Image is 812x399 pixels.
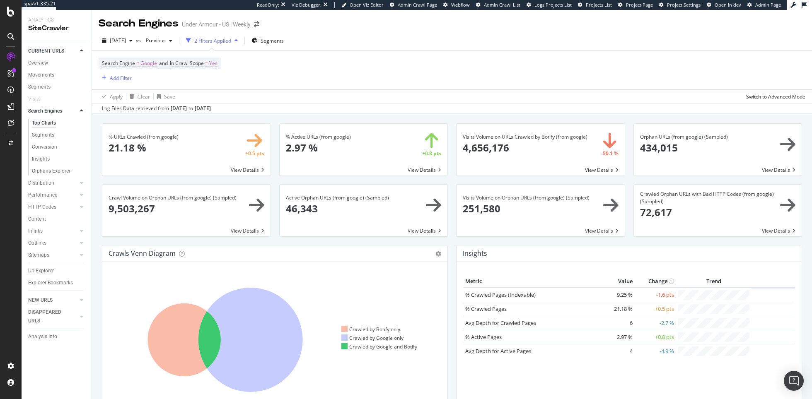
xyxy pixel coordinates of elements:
[28,95,41,103] div: Visits
[28,83,86,91] a: Segments
[138,93,150,100] div: Clear
[110,75,132,82] div: Add Filter
[28,251,49,260] div: Sitemaps
[28,239,77,248] a: Outlinks
[261,37,284,44] span: Segments
[341,326,401,333] div: Crawled by Botify only
[254,22,259,27] div: arrow-right-arrow-left
[28,279,86,287] a: Explorer Bookmarks
[28,267,86,275] a: Url Explorer
[602,330,635,344] td: 2.97 %
[784,371,804,391] div: Open Intercom Messenger
[28,17,85,24] div: Analytics
[465,347,531,355] a: Avg Depth for Active Pages
[602,275,635,288] th: Value
[28,191,77,199] a: Performance
[99,17,179,31] div: Search Engines
[102,105,211,112] div: Log Files Data retrieved from to
[443,2,470,8] a: Webflow
[248,34,287,47] button: Segments
[28,47,77,55] a: CURRENT URLS
[746,93,805,100] div: Switch to Advanced Mode
[28,179,54,187] div: Distribution
[28,203,56,212] div: HTTP Codes
[527,2,572,8] a: Logs Projects List
[28,59,86,67] a: Overview
[743,90,805,103] button: Switch to Advanced Mode
[32,167,70,175] div: Orphans Explorer
[635,330,676,344] td: +0.8 pts
[143,37,166,44] span: Previous
[602,302,635,316] td: 21.18 %
[28,107,77,115] a: Search Engines
[136,37,143,44] span: vs
[28,308,70,325] div: DISAPPEARED URLS
[602,288,635,302] td: 9.25 %
[350,2,384,8] span: Open Viz Editor
[465,291,536,298] a: % Crawled Pages (Indexable)
[28,179,77,187] a: Distribution
[465,305,507,312] a: % Crawled Pages
[99,73,132,83] button: Add Filter
[390,2,437,8] a: Admin Crawl Page
[195,105,211,112] div: [DATE]
[164,93,175,100] div: Save
[747,2,781,8] a: Admin Page
[205,60,208,67] span: =
[257,2,279,8] div: ReadOnly:
[28,47,64,55] div: CURRENT URLS
[715,2,741,8] span: Open in dev
[109,248,176,259] h4: Crawls Venn Diagram
[171,105,187,112] div: [DATE]
[28,191,57,199] div: Performance
[28,332,86,341] a: Analysis Info
[676,275,752,288] th: Trend
[463,248,487,259] h4: Insights
[32,155,50,163] div: Insights
[154,90,175,103] button: Save
[463,275,602,288] th: Metric
[99,90,123,103] button: Apply
[140,58,157,69] span: Google
[28,95,49,103] a: Visits
[28,279,73,287] div: Explorer Bookmarks
[102,60,135,67] span: Search Engine
[635,302,676,316] td: +0.5 pts
[28,71,54,79] div: Movements
[618,2,653,8] a: Project Page
[28,308,77,325] a: DISAPPEARED URLS
[28,83,51,91] div: Segments
[341,2,384,8] a: Open Viz Editor
[28,296,53,305] div: NEW URLS
[602,316,635,330] td: 6
[183,34,241,47] button: 2 Filters Applied
[667,2,701,8] span: Project Settings
[110,37,126,44] span: 2025 Aug. 7th
[755,2,781,8] span: Admin Page
[292,2,321,8] div: Viz Debugger:
[635,316,676,330] td: -2.7 %
[28,203,77,212] a: HTTP Codes
[28,239,46,248] div: Outlinks
[170,60,204,67] span: In Crawl Scope
[659,2,701,8] a: Project Settings
[465,319,536,327] a: Avg Depth for Crawled Pages
[28,296,77,305] a: NEW URLS
[32,131,54,139] div: Segments
[635,275,676,288] th: Change
[159,60,168,67] span: and
[476,2,520,8] a: Admin Crawl List
[28,267,54,275] div: Url Explorer
[126,90,150,103] button: Clear
[110,93,123,100] div: Apply
[578,2,612,8] a: Projects List
[465,333,502,341] a: % Active Pages
[586,2,612,8] span: Projects List
[635,288,676,302] td: -1.6 pts
[435,251,441,257] i: Options
[635,344,676,358] td: -4.9 %
[28,215,86,224] a: Content
[143,34,176,47] button: Previous
[182,20,251,29] div: Under Armour - US | Weekly
[28,251,77,260] a: Sitemaps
